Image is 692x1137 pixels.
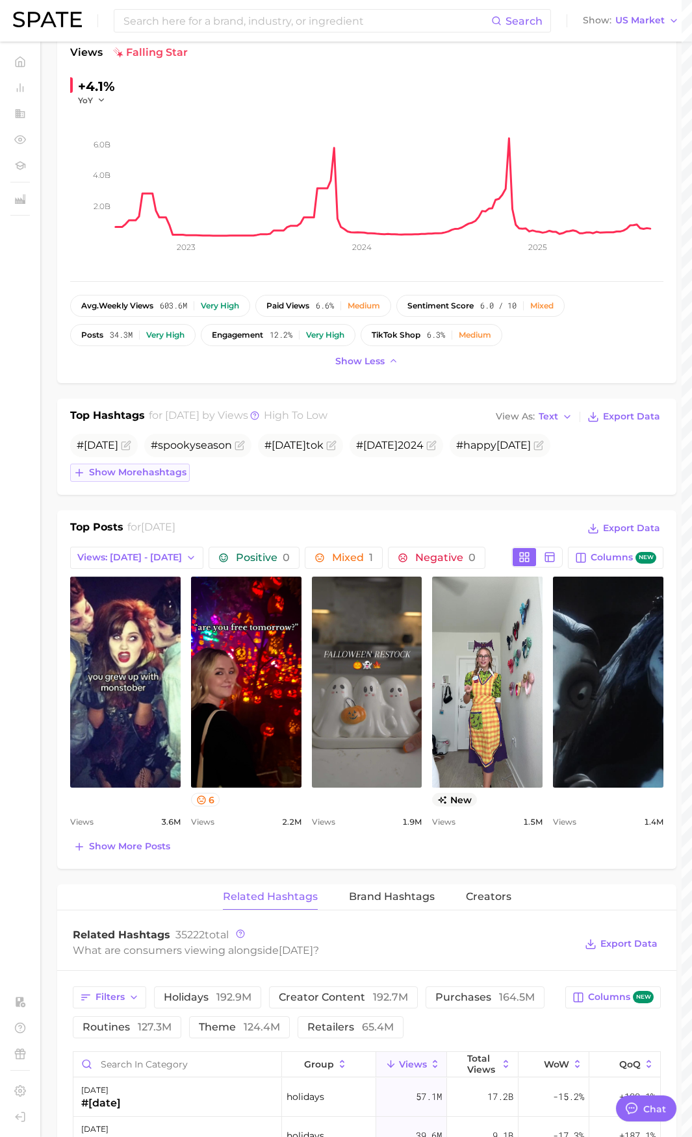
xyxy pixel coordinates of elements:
[264,409,327,421] span: high to low
[326,440,337,451] button: Flag as miscategorized or irrelevant
[583,17,611,24] span: Show
[553,1089,584,1105] span: -15.2%
[94,139,110,149] tspan: 6.0b
[591,552,656,564] span: Columns
[372,331,420,340] span: TikTok shop
[235,440,245,451] button: Flag as miscategorized or irrelevant
[141,521,175,533] span: [DATE]
[467,1053,498,1074] span: Total Views
[89,841,170,852] span: Show more posts
[589,1052,660,1077] button: QoQ
[644,814,663,830] span: 1.4m
[13,12,82,27] img: SPATE
[10,1107,30,1127] a: Log out. Currently logged in with e-mail kkrom@stellarising.com.
[81,1121,163,1137] div: [DATE]
[77,439,118,451] span: #
[78,95,93,106] span: YoY
[600,938,658,949] span: Export Data
[78,76,115,97] div: +4.1%
[77,552,182,563] span: Views: [DATE] - [DATE]
[70,519,123,539] h1: Top Posts
[70,838,173,856] button: Show more posts
[352,242,372,252] tspan: 2024
[113,45,188,60] span: falling star
[201,301,239,310] div: Very high
[175,929,229,941] span: total
[282,814,301,830] span: 2.2m
[396,295,565,317] button: sentiment score6.0 / 10Mixed
[580,12,682,29] button: ShowUS Market
[110,331,133,340] span: 34.3m
[306,331,344,340] div: Very high
[270,331,292,340] span: 12.2%
[255,295,391,317] button: paid views6.6%Medium
[335,356,385,367] span: Show less
[499,991,535,1003] span: 164.5m
[416,1089,442,1105] span: 57.1m
[519,1052,589,1077] button: WoW
[279,944,313,956] span: [DATE]
[73,986,146,1008] button: Filters
[121,440,131,451] button: Flag as miscategorized or irrelevant
[165,409,199,421] span: [DATE]
[70,45,103,60] span: Views
[615,17,665,24] span: US Market
[427,331,445,340] span: 6.3%
[584,408,663,426] button: Export Data
[216,991,251,1003] span: 192.9m
[81,1095,121,1111] div: #[DATE]
[349,891,435,903] span: Brand Hashtags
[73,1052,281,1077] input: Search in category
[199,1022,280,1032] span: theme
[81,301,153,310] span: weekly views
[633,991,654,1003] span: new
[588,991,654,1003] span: Columns
[201,324,355,346] button: engagement12.2%Very high
[432,793,477,806] span: new
[272,439,306,451] span: [DATE]
[70,464,190,482] button: Show morehashtags
[122,10,491,32] input: Search here for a brand, industry, or ingredient
[191,814,214,830] span: Views
[456,439,531,451] span: #happy
[81,1082,121,1098] div: [DATE]
[175,929,205,941] span: 35222
[635,552,656,564] span: new
[304,1059,334,1069] span: group
[544,1059,569,1069] span: WoW
[362,1021,394,1033] span: 65.4m
[70,814,94,830] span: Views
[138,1021,172,1033] span: 127.3m
[164,992,251,1003] span: holidays
[376,1052,447,1077] button: Views
[160,301,187,310] span: 603.6m
[426,440,437,451] button: Flag as miscategorized or irrelevant
[70,324,196,346] button: posts34.3mVery high
[584,519,663,538] button: Export Data
[236,553,290,563] span: Positive
[363,439,398,451] span: [DATE]
[466,891,511,903] span: Creators
[361,324,502,346] button: TikTok shop6.3%Medium
[415,553,476,563] span: Negative
[582,935,661,953] button: Export Data
[603,523,660,534] span: Export Data
[533,440,544,451] button: Flag as miscategorized or irrelevant
[70,547,203,569] button: Views: [DATE] - [DATE]
[266,301,309,310] span: paid views
[264,439,324,451] span: # tok
[96,992,125,1003] span: Filters
[432,814,455,830] span: Views
[287,1089,324,1105] span: holidays
[619,1089,656,1105] span: +199.1%
[399,1059,427,1069] span: Views
[73,942,575,959] div: What are consumers viewing alongside ?
[496,413,535,420] span: View As
[73,1078,660,1117] button: [DATE]#[DATE]holidays57.1m17.2b-15.2%+199.1%
[506,15,543,27] span: Search
[161,814,181,830] span: 3.6m
[487,1089,513,1105] span: 17.2b
[468,551,476,564] span: 0
[146,331,185,340] div: Very high
[73,929,170,941] span: Related Hashtags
